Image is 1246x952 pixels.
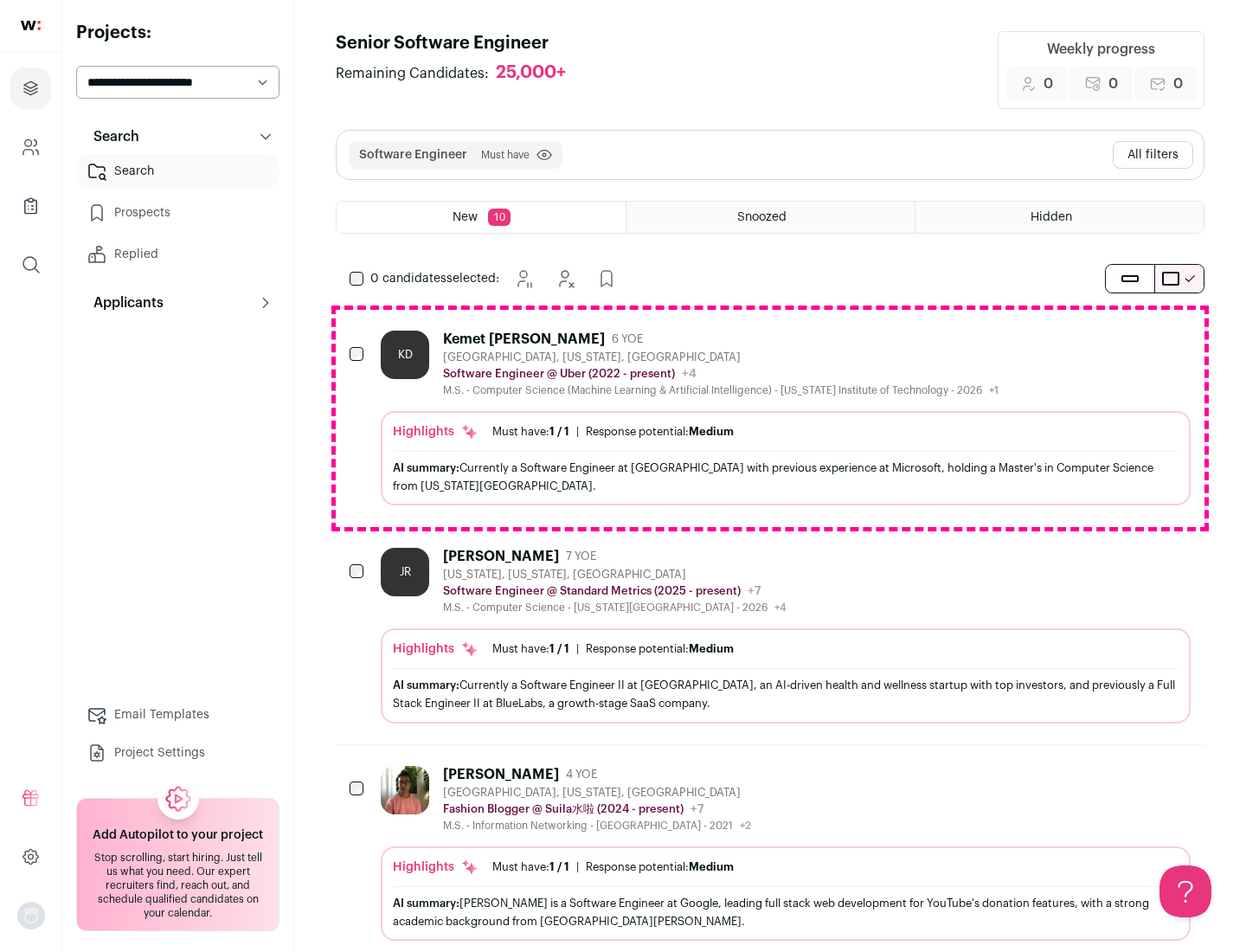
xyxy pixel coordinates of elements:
[443,331,605,348] div: Kemet [PERSON_NAME]
[453,211,478,223] span: New
[76,119,279,154] button: Search
[989,385,999,396] span: +1
[76,196,279,230] a: Prospects
[370,273,446,285] span: 0 candidates
[381,766,1191,941] a: [PERSON_NAME] 4 YOE [GEOGRAPHIC_DATA], [US_STATE], [GEOGRAPHIC_DATA] Fashion Blogger @ Suila水啦 (2...
[690,803,704,815] span: +7
[774,602,787,613] span: +4
[548,261,582,296] button: Hide
[443,383,999,397] div: M.S. - Computer Science (Machine Learning & Artificial Intelligence) - [US_STATE] Institute of Te...
[549,861,569,872] span: 1 / 1
[689,861,734,872] span: Medium
[1159,865,1211,917] iframe: Help Scout Beacon - Open
[586,860,734,874] div: Response potential:
[443,819,751,833] div: M.S. - Information Networking - [GEOGRAPHIC_DATA] - 2021
[10,185,51,227] a: Company Lists
[549,643,569,654] span: 1 / 1
[381,548,1191,723] a: JR [PERSON_NAME] 7 YOE [US_STATE], [US_STATE], [GEOGRAPHIC_DATA] Software Engineer @ Standard Met...
[566,768,597,782] span: 4 YOE
[17,902,45,929] button: Open dropdown
[76,21,279,45] h2: Projects:
[443,568,787,582] div: [US_STATE], [US_STATE], [GEOGRAPHIC_DATA]
[336,31,583,55] h1: Senior Software Engineer
[748,585,761,597] span: +7
[492,425,569,439] div: Must have:
[370,270,499,287] span: selected:
[481,148,530,162] span: Must have
[443,584,741,598] p: Software Engineer @ Standard Metrics (2025 - present)
[393,897,459,909] span: AI summary:
[393,894,1179,930] div: [PERSON_NAME] is a Software Engineer at Google, leading full stack web development for YouTube's ...
[1113,141,1193,169] button: All filters
[76,237,279,272] a: Replied
[492,642,569,656] div: Must have:
[443,766,559,783] div: [PERSON_NAME]
[10,126,51,168] a: Company and ATS Settings
[492,860,569,874] div: Must have:
[915,202,1204,233] a: Hidden
[10,68,51,109] a: Projects
[76,286,279,320] button: Applicants
[76,698,279,732] a: Email Templates
[381,548,429,596] div: JR
[689,643,734,654] span: Medium
[1047,39,1155,60] div: Weekly progress
[76,798,279,931] a: Add Autopilot to your project Stop scrolling, start hiring. Just tell us what you need. Our exper...
[443,548,559,565] div: [PERSON_NAME]
[492,860,734,874] ul: |
[586,425,734,439] div: Response potential:
[626,202,915,233] a: Snoozed
[393,459,1179,495] div: Currently a Software Engineer at [GEOGRAPHIC_DATA] with previous experience at Microsoft, holding...
[1173,74,1183,94] span: 0
[381,331,1191,505] a: KD Kemet [PERSON_NAME] 6 YOE [GEOGRAPHIC_DATA], [US_STATE], [GEOGRAPHIC_DATA] Software Engineer @...
[359,146,467,164] button: Software Engineer
[443,351,999,364] div: [GEOGRAPHIC_DATA], [US_STATE], [GEOGRAPHIC_DATA]
[682,368,697,380] span: +4
[492,642,734,656] ul: |
[443,601,787,614] div: M.S. - Computer Science - [US_STATE][GEOGRAPHIC_DATA] - 2026
[1108,74,1118,94] span: 0
[740,820,751,831] span: +2
[393,679,459,691] span: AI summary:
[496,62,566,84] div: 25,000+
[492,425,734,439] ul: |
[17,902,45,929] img: nopic.png
[393,423,478,441] div: Highlights
[93,827,263,844] h2: Add Autopilot to your project
[336,63,489,84] span: Remaining Candidates:
[393,462,459,473] span: AI summary:
[87,851,268,920] div: Stop scrolling, start hiring. Just tell us what you need. Our expert recruiters find, reach out, ...
[612,332,643,346] span: 6 YOE
[76,736,279,770] a: Project Settings
[506,261,541,296] button: Snooze
[443,802,684,816] p: Fashion Blogger @ Suila水啦 (2024 - present)
[83,126,139,147] p: Search
[393,676,1179,712] div: Currently a Software Engineer II at [GEOGRAPHIC_DATA], an AI-driven health and wellness startup w...
[1031,211,1072,223] span: Hidden
[21,21,41,30] img: wellfound-shorthand-0d5821cbd27db2630d0214b213865d53afaa358527fdda9d0ea32b1df1b89c2c.svg
[566,550,596,563] span: 7 YOE
[737,211,787,223] span: Snoozed
[381,766,429,814] img: ebffc8b94a612106133ad1a79c5dcc917f1f343d62299c503ebb759c428adb03.jpg
[549,426,569,437] span: 1 / 1
[83,293,164,313] p: Applicants
[381,331,429,379] div: KD
[589,261,624,296] button: Add to Prospects
[586,642,734,656] div: Response potential:
[488,209,511,226] span: 10
[689,426,734,437] span: Medium
[1044,74,1053,94] span: 0
[443,367,675,381] p: Software Engineer @ Uber (2022 - present)
[393,859,478,876] div: Highlights
[443,786,751,800] div: [GEOGRAPHIC_DATA], [US_STATE], [GEOGRAPHIC_DATA]
[76,154,279,189] a: Search
[393,640,478,658] div: Highlights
